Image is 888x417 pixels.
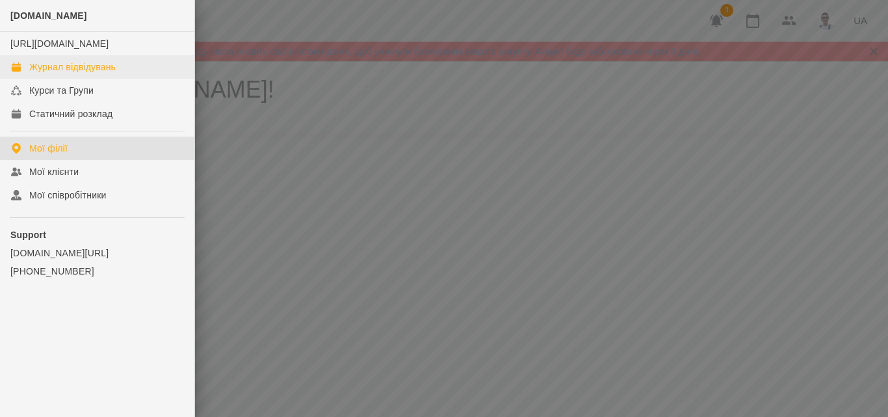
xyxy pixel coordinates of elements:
[10,228,184,241] p: Support
[29,107,112,120] div: Статичний розклад
[29,165,79,178] div: Мої клієнти
[10,38,109,49] a: [URL][DOMAIN_NAME]
[29,189,107,202] div: Мої співробітники
[10,247,184,260] a: [DOMAIN_NAME][URL]
[29,84,94,97] div: Курси та Групи
[29,142,68,155] div: Мої філії
[10,265,184,278] a: [PHONE_NUMBER]
[10,10,87,21] span: [DOMAIN_NAME]
[29,61,116,74] div: Журнал відвідувань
